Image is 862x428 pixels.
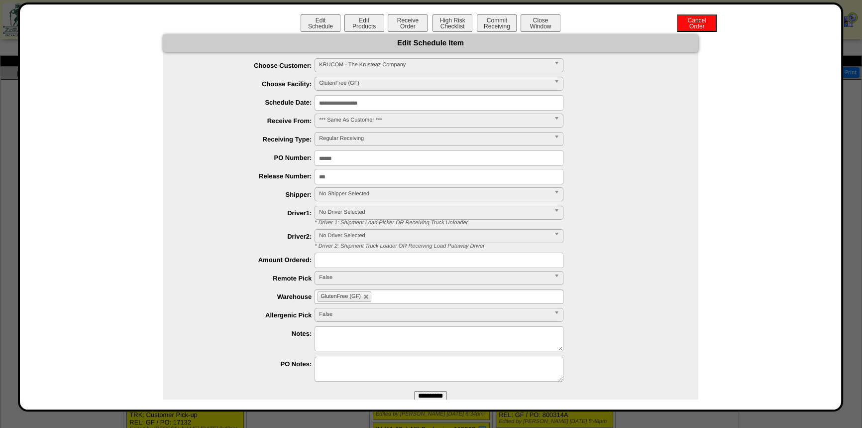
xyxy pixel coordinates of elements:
label: PO Number: [183,154,315,161]
label: Amount Ordered: [183,256,315,264]
span: No Shipper Selected [319,188,550,200]
label: Receive From: [183,117,315,125]
a: CloseWindow [520,22,561,30]
span: False [319,272,550,284]
label: Release Number: [183,172,315,180]
span: No Driver Selected [319,230,550,242]
div: Edit Schedule Item [163,34,698,52]
span: Regular Receiving [319,133,550,144]
label: Allergenic Pick [183,311,315,319]
label: Remote Pick [183,275,315,282]
div: * Driver 2: Shipment Truck Loader OR Receiving Load Putaway Driver [308,243,698,249]
label: Shipper: [183,191,315,198]
label: PO Notes: [183,360,315,368]
button: High RiskChecklist [432,14,472,32]
label: Notes: [183,330,315,337]
span: KRUCOM - The Krusteaz Company [319,59,550,71]
label: Choose Facility: [183,80,315,88]
span: GlutenFree (GF) [321,293,361,299]
span: False [319,308,550,320]
button: CommitReceiving [477,14,517,32]
button: ReceiveOrder [388,14,428,32]
span: GlutenFree (GF) [319,77,550,89]
label: Receiving Type: [183,136,315,143]
label: Warehouse [183,293,315,300]
button: CancelOrder [677,14,717,32]
label: Schedule Date: [183,99,315,106]
button: EditSchedule [301,14,340,32]
button: CloseWindow [521,14,560,32]
button: EditProducts [344,14,384,32]
label: Choose Customer: [183,62,315,69]
label: Driver2: [183,233,315,240]
label: Driver1: [183,209,315,217]
a: High RiskChecklist [431,23,475,30]
div: * Driver 1: Shipment Load Picker OR Receiving Truck Unloader [308,220,698,226]
span: No Driver Selected [319,206,550,218]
